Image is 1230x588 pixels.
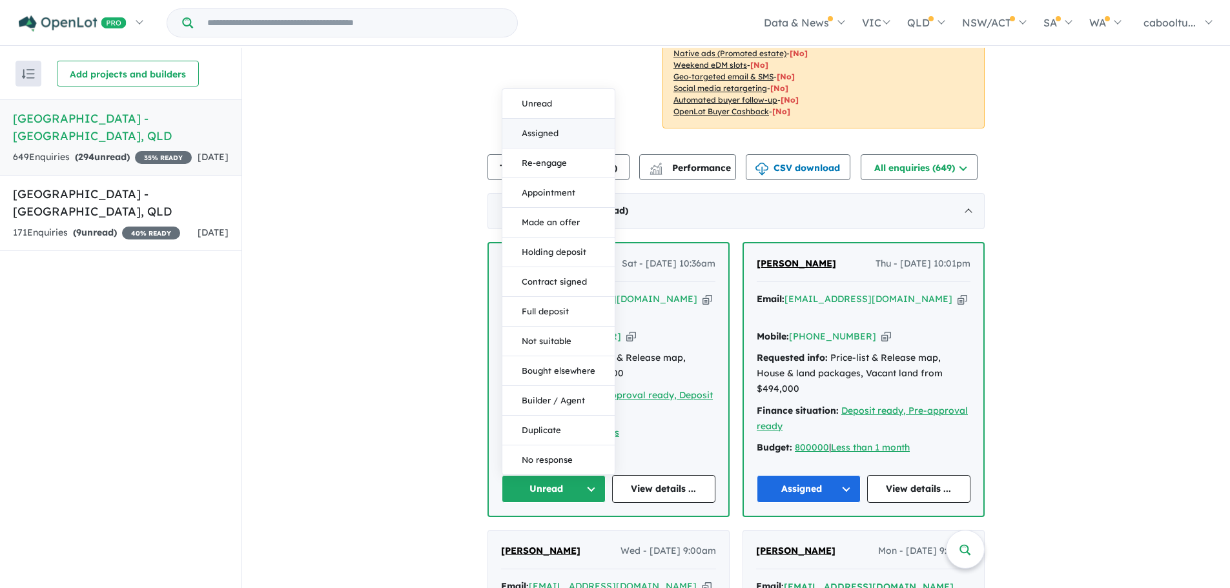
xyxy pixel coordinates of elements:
[19,15,127,32] img: Openlot PRO Logo White
[777,72,795,81] span: [No]
[770,83,788,93] span: [No]
[757,293,784,305] strong: Email:
[650,163,662,170] img: line-chart.svg
[861,154,978,180] button: All enquiries (649)
[73,227,117,238] strong: ( unread)
[502,208,615,238] button: Made an offer
[502,356,615,386] button: Bought elsewhere
[831,441,910,453] a: Less than 1 month
[76,227,81,238] span: 9
[781,95,799,105] span: [No]
[757,330,789,342] strong: Mobile:
[502,89,615,119] button: Unread
[502,475,606,503] button: Unread
[622,256,715,272] span: Sat - [DATE] 10:36am
[756,545,835,556] span: [PERSON_NAME]
[756,543,835,559] a: [PERSON_NAME]
[626,330,636,343] button: Copy
[502,416,615,445] button: Duplicate
[502,267,615,297] button: Contract signed
[502,386,615,416] button: Builder / Agent
[784,293,952,305] a: [EMAIL_ADDRESS][DOMAIN_NAME]
[772,106,790,116] span: [No]
[673,106,769,116] u: OpenLot Buyer Cashback
[13,225,180,241] div: 171 Enquir ies
[790,48,808,58] span: [No]
[757,441,792,453] strong: Budget:
[757,258,836,269] span: [PERSON_NAME]
[867,475,971,503] a: View details ...
[502,148,615,178] button: Re-engage
[757,350,970,396] div: Price-list & Release map, House & land packages, Vacant land from $494,000
[13,150,192,165] div: 649 Enquir ies
[75,151,130,163] strong: ( unread)
[757,352,828,363] strong: Requested info:
[746,154,850,180] button: CSV download
[651,162,731,174] span: Performance
[135,151,192,164] span: 35 % READY
[198,151,229,163] span: [DATE]
[487,154,630,180] button: Team member settings (4)
[650,167,662,175] img: bar-chart.svg
[673,72,774,81] u: Geo-targeted email & SMS
[13,185,229,220] h5: [GEOGRAPHIC_DATA] - [GEOGRAPHIC_DATA] , QLD
[757,405,839,416] strong: Finance situation:
[673,48,786,58] u: Native ads (Promoted estate)
[122,227,180,239] span: 40 % READY
[502,238,615,267] button: Holding deposit
[755,163,768,176] img: download icon
[196,9,515,37] input: Try estate name, suburb, builder or developer
[487,193,985,229] div: [DATE]
[673,60,747,70] u: Weekend eDM slots
[958,292,967,306] button: Copy
[878,543,971,559] span: Mon - [DATE] 9:34am
[198,227,229,238] span: [DATE]
[501,545,580,556] span: [PERSON_NAME]
[501,543,580,559] a: [PERSON_NAME]
[502,88,615,475] div: Unread
[1143,16,1196,29] span: cabooltu...
[502,445,615,474] button: No response
[639,154,736,180] button: Performance
[757,440,970,456] div: |
[757,475,861,503] button: Assigned
[612,475,716,503] a: View details ...
[876,256,970,272] span: Thu - [DATE] 10:01pm
[22,69,35,79] img: sort.svg
[702,292,712,306] button: Copy
[673,95,777,105] u: Automated buyer follow-up
[502,178,615,208] button: Appointment
[620,543,716,559] span: Wed - [DATE] 9:00am
[757,256,836,272] a: [PERSON_NAME]
[502,297,615,327] button: Full deposit
[57,61,199,86] button: Add projects and builders
[750,60,768,70] span: [No]
[673,83,767,93] u: Social media retargeting
[795,441,829,453] a: 800000
[502,327,615,356] button: Not suitable
[881,330,891,343] button: Copy
[757,405,968,432] a: Deposit ready, Pre-approval ready
[78,151,94,163] span: 294
[502,119,615,148] button: Assigned
[789,330,876,342] a: [PHONE_NUMBER]
[13,110,229,145] h5: [GEOGRAPHIC_DATA] - [GEOGRAPHIC_DATA] , QLD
